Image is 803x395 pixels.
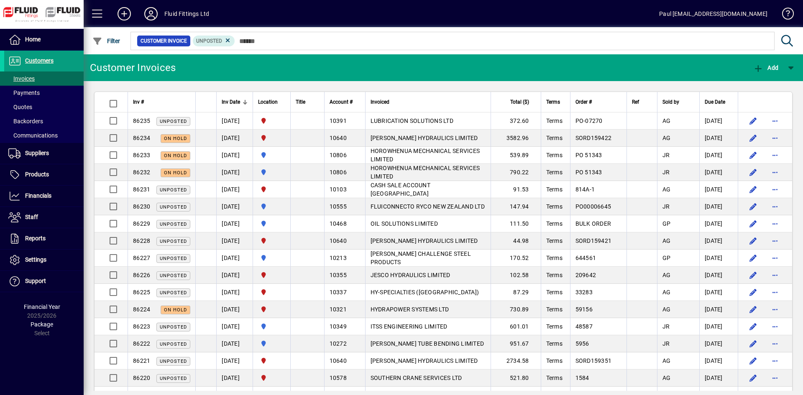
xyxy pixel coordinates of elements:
[25,278,46,284] span: Support
[371,323,448,330] span: ITSS ENGINEERING LIMITED
[371,237,478,244] span: [PERSON_NAME] HYDRAULICS LIMITED
[751,60,780,75] button: Add
[662,306,671,313] span: AG
[371,272,450,278] span: JESCO HYDRAULICS LIMITED
[699,267,738,284] td: [DATE]
[296,97,305,107] span: Title
[699,318,738,335] td: [DATE]
[371,340,484,347] span: [PERSON_NAME] TUBE BENDING LIMITED
[330,186,347,193] span: 10103
[216,250,253,267] td: [DATE]
[575,97,592,107] span: Order #
[699,335,738,352] td: [DATE]
[4,29,84,50] a: Home
[662,323,670,330] span: JR
[747,320,760,333] button: Edit
[216,198,253,215] td: [DATE]
[747,337,760,350] button: Edit
[575,289,593,296] span: 33283
[330,169,347,176] span: 10806
[330,323,347,330] span: 10349
[8,132,58,139] span: Communications
[4,228,84,249] a: Reports
[491,352,541,370] td: 2734.58
[164,7,209,20] div: Fluid Fittings Ltd
[699,112,738,130] td: [DATE]
[747,131,760,145] button: Edit
[699,352,738,370] td: [DATE]
[160,341,187,347] span: Unposted
[25,235,46,242] span: Reports
[133,357,150,364] span: 86221
[747,183,760,196] button: Edit
[330,117,347,124] span: 10391
[662,97,679,107] span: Sold by
[662,255,671,261] span: GP
[258,116,285,125] span: FLUID FITTINGS CHRISTCHURCH
[133,323,150,330] span: 86223
[699,284,738,301] td: [DATE]
[662,169,670,176] span: JR
[258,150,285,160] span: AUCKLAND
[258,168,285,177] span: AUCKLAND
[699,181,738,198] td: [DATE]
[575,117,603,124] span: PO-07270
[141,37,187,45] span: Customer Invoice
[371,135,478,141] span: [PERSON_NAME] HYDRAULICS LIMITED
[216,301,253,318] td: [DATE]
[768,337,782,350] button: More options
[4,128,84,143] a: Communications
[330,97,353,107] span: Account #
[330,220,347,227] span: 10468
[216,284,253,301] td: [DATE]
[747,148,760,162] button: Edit
[138,6,164,21] button: Profile
[699,147,738,164] td: [DATE]
[662,135,671,141] span: AG
[133,97,190,107] div: Inv #
[164,170,187,176] span: On hold
[510,97,529,107] span: Total ($)
[575,323,593,330] span: 48587
[160,256,187,261] span: Unposted
[25,192,51,199] span: Financials
[371,117,453,124] span: LUBRICATION SOLUTIONS LTD
[24,303,60,310] span: Financial Year
[699,164,738,181] td: [DATE]
[216,112,253,130] td: [DATE]
[768,217,782,230] button: More options
[258,202,285,211] span: AUCKLAND
[133,203,150,210] span: 86230
[546,135,563,141] span: Terms
[575,255,596,261] span: 644561
[133,375,150,381] span: 86220
[705,97,725,107] span: Due Date
[575,203,611,210] span: PO00006645
[491,215,541,232] td: 111.50
[258,97,285,107] div: Location
[546,169,563,176] span: Terms
[747,166,760,179] button: Edit
[768,285,782,299] button: More options
[160,187,187,193] span: Unposted
[216,147,253,164] td: [DATE]
[768,303,782,316] button: More options
[330,237,347,244] span: 10640
[575,340,589,347] span: 5956
[160,359,187,364] span: Unposted
[575,306,593,313] span: 59156
[662,203,670,210] span: JR
[491,130,541,147] td: 3582.96
[4,71,84,86] a: Invoices
[491,335,541,352] td: 951.67
[546,117,563,124] span: Terms
[258,305,285,314] span: FLUID FITTINGS CHRISTCHURCH
[258,373,285,382] span: FLUID FITTINGS CHRISTCHURCH
[258,133,285,143] span: FLUID FITTINGS CHRISTCHURCH
[160,290,187,296] span: Unposted
[575,152,602,158] span: PO 51343
[4,143,84,164] a: Suppliers
[662,357,671,364] span: AG
[776,2,793,29] a: Knowledge Base
[491,284,541,301] td: 87.29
